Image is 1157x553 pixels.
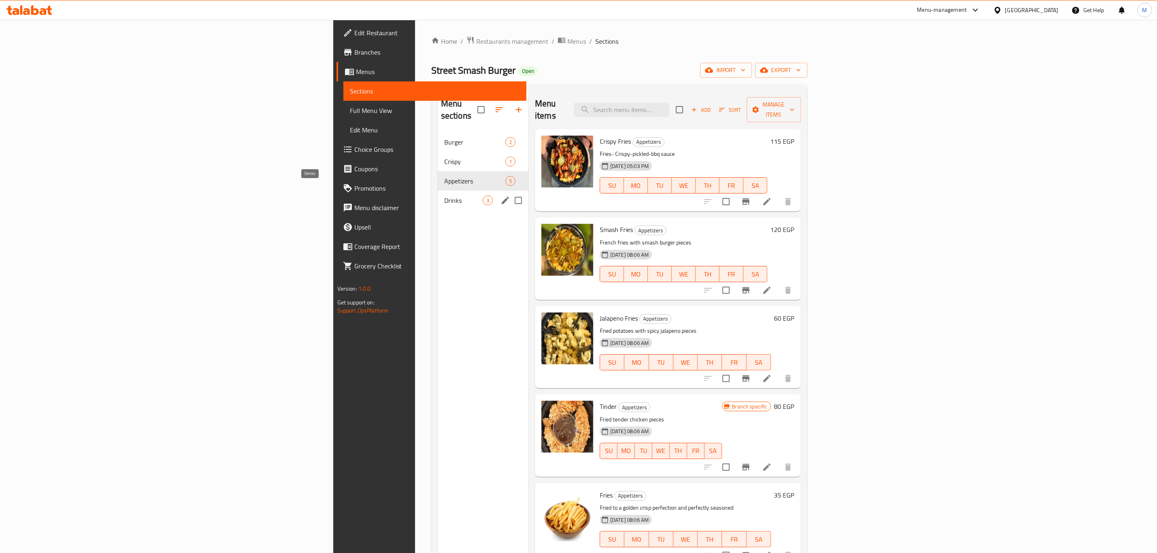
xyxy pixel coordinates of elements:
button: WE [672,177,696,194]
span: Sections [350,86,520,96]
button: SA [747,354,771,370]
button: Add [688,104,714,116]
button: MO [624,531,649,547]
span: Full Menu View [350,106,520,115]
span: TU [651,268,669,280]
button: FR [720,266,744,282]
button: TU [635,443,652,459]
button: Add section [509,100,528,119]
span: FR [723,268,740,280]
span: [DATE] 08:06 AM [607,516,652,524]
span: FR [725,357,743,368]
span: TH [673,445,684,457]
button: delete [778,369,798,388]
span: WE [656,445,667,457]
span: Open [519,68,537,74]
button: delete [778,192,798,211]
a: Choice Groups [337,140,526,159]
span: TU [638,445,649,457]
button: FR [722,531,746,547]
button: import [700,63,752,78]
span: Coverage Report [354,242,520,251]
span: WE [677,534,695,545]
span: Menus [356,67,520,77]
p: Fries- Crispy-pickled-bbq sauce [600,149,767,159]
button: Branch-specific-item [736,457,756,477]
div: Drinks3edit [438,191,528,210]
button: TH [696,177,720,194]
a: Promotions [337,179,526,198]
button: SA [744,177,767,194]
img: Tinder [541,401,593,453]
img: Crispy Fries [541,136,593,187]
div: Appetizers5 [438,171,528,191]
div: [GEOGRAPHIC_DATA] [1005,6,1059,15]
button: SU [600,177,624,194]
span: MO [628,357,646,368]
span: SA [750,357,768,368]
span: Select to update [718,193,735,210]
div: Crispy1 [438,152,528,171]
span: TH [701,534,719,545]
h6: 80 EGP [774,401,795,412]
button: TU [648,266,672,282]
button: TH [698,354,722,370]
span: SU [603,445,614,457]
span: Appetizers [619,403,650,412]
button: export [755,63,808,78]
button: SA [705,443,722,459]
span: Menu disclaimer [354,203,520,213]
span: [DATE] 08:06 AM [607,428,652,435]
span: Select to update [718,282,735,299]
span: TU [652,534,670,545]
span: WE [675,268,692,280]
span: Appetizers [615,491,646,500]
span: TU [651,180,669,191]
span: 1.0.0 [359,283,371,294]
div: items [505,137,516,147]
span: [DATE] 05:03 PM [607,162,652,170]
span: Get support on: [337,297,375,308]
span: Promotions [354,183,520,193]
a: Edit Restaurant [337,23,526,43]
span: Choice Groups [354,145,520,154]
span: SU [603,268,621,280]
span: Edit Menu [350,125,520,135]
span: Grocery Checklist [354,261,520,271]
button: Branch-specific-item [736,192,756,211]
span: MO [627,268,645,280]
a: Full Menu View [343,101,526,120]
span: Manage items [753,100,795,120]
span: Smash Fries [600,223,633,236]
img: Fries [541,489,593,541]
button: MO [624,354,649,370]
div: items [505,157,516,166]
button: Branch-specific-item [736,281,756,300]
span: SU [603,357,621,368]
a: Edit Menu [343,120,526,140]
span: Upsell [354,222,520,232]
span: MO [621,445,632,457]
h6: 115 EGP [771,136,795,147]
span: Jalapeno Fries [600,312,638,324]
h2: Menu items [535,98,564,122]
span: 3 [483,197,492,204]
button: MO [618,443,635,459]
nav: Menu sections [438,129,528,213]
span: WE [675,180,692,191]
div: items [483,196,493,205]
button: TU [649,354,673,370]
span: TH [699,180,716,191]
li: / [552,36,554,46]
button: SA [744,266,767,282]
button: FR [720,177,744,194]
span: Select to update [718,370,735,387]
a: Coverage Report [337,237,526,256]
div: Appetizers [618,402,650,412]
span: MO [628,534,646,545]
div: Appetizers [444,176,505,186]
a: Branches [337,43,526,62]
span: MO [627,180,645,191]
span: TH [699,268,716,280]
button: MO [624,266,648,282]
